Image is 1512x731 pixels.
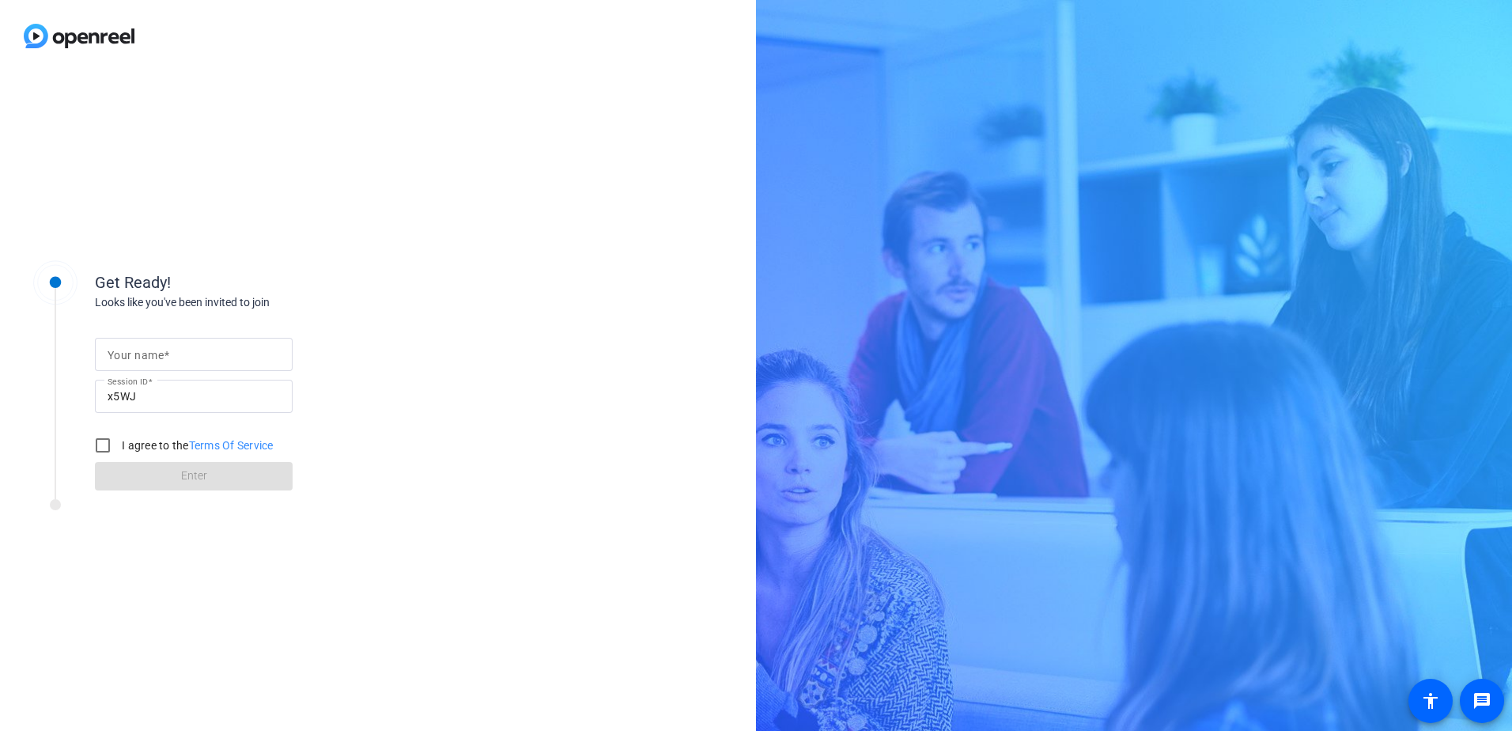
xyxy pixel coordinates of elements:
mat-icon: message [1472,691,1491,710]
label: I agree to the [119,437,274,453]
mat-label: Your name [108,349,164,362]
mat-label: Session ID [108,377,148,386]
div: Get Ready! [95,271,411,294]
a: Terms Of Service [189,439,274,452]
mat-icon: accessibility [1421,691,1440,710]
div: Looks like you've been invited to join [95,294,411,311]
